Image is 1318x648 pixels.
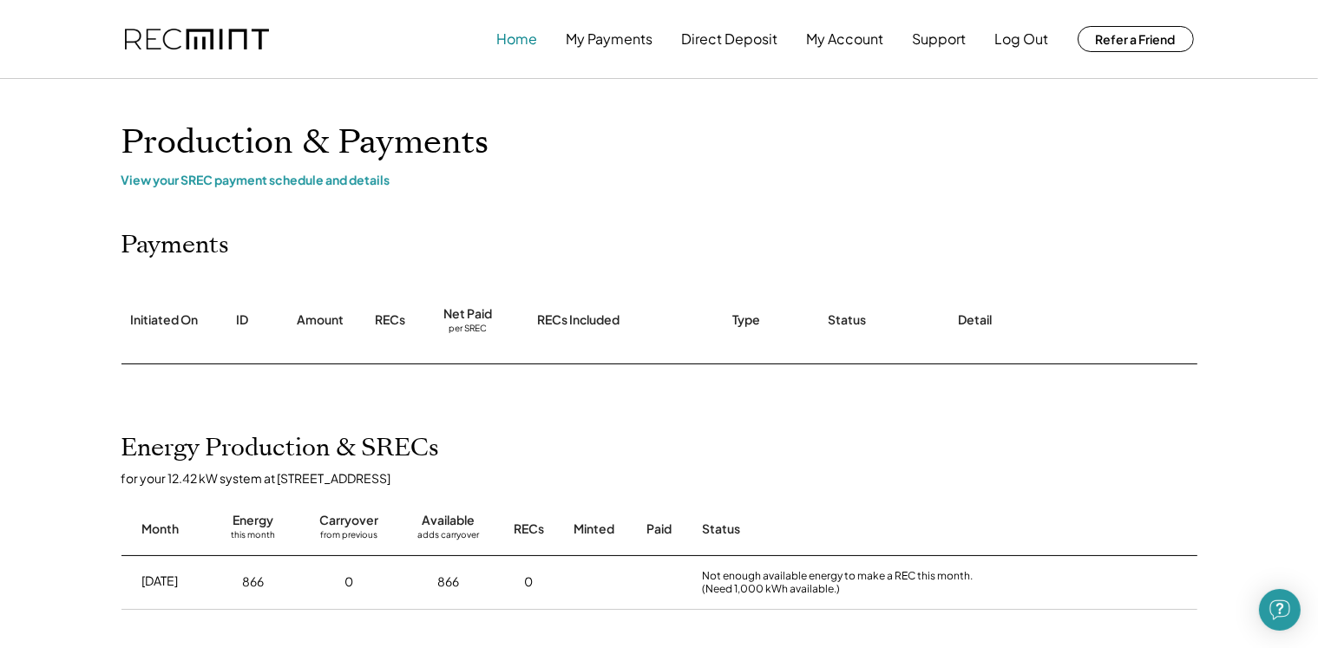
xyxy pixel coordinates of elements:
[121,172,1197,187] div: View your SREC payment schedule and details
[232,529,276,547] div: this month
[243,573,265,591] div: 866
[319,512,378,529] div: Carryover
[375,311,405,329] div: RECs
[1259,589,1301,631] div: Open Intercom Messenger
[959,311,993,329] div: Detail
[233,512,274,529] div: Energy
[733,311,761,329] div: Type
[514,520,544,538] div: RECs
[320,529,377,547] div: from previous
[237,311,249,329] div: ID
[1078,26,1194,52] button: Refer a Friend
[646,520,672,538] div: Paid
[538,311,620,329] div: RECs Included
[121,122,1197,163] h1: Production & Payments
[423,512,475,529] div: Available
[913,22,967,56] button: Support
[829,311,867,329] div: Status
[121,434,440,463] h2: Energy Production & SRECs
[418,529,480,547] div: adds carryover
[525,573,534,591] div: 0
[298,311,344,329] div: Amount
[121,231,230,260] h2: Payments
[574,520,614,538] div: Minted
[449,323,488,336] div: per SREC
[131,311,199,329] div: Initiated On
[125,29,269,50] img: recmint-logotype%403x.png
[438,573,460,591] div: 866
[995,22,1049,56] button: Log Out
[567,22,653,56] button: My Payments
[444,305,493,323] div: Net Paid
[703,569,998,596] div: Not enough available energy to make a REC this month. (Need 1,000 kWh available.)
[142,573,179,590] div: [DATE]
[497,22,538,56] button: Home
[682,22,778,56] button: Direct Deposit
[703,520,998,538] div: Status
[141,520,179,538] div: Month
[121,470,1215,486] div: for your 12.42 kW system at [STREET_ADDRESS]
[807,22,884,56] button: My Account
[344,573,353,591] div: 0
